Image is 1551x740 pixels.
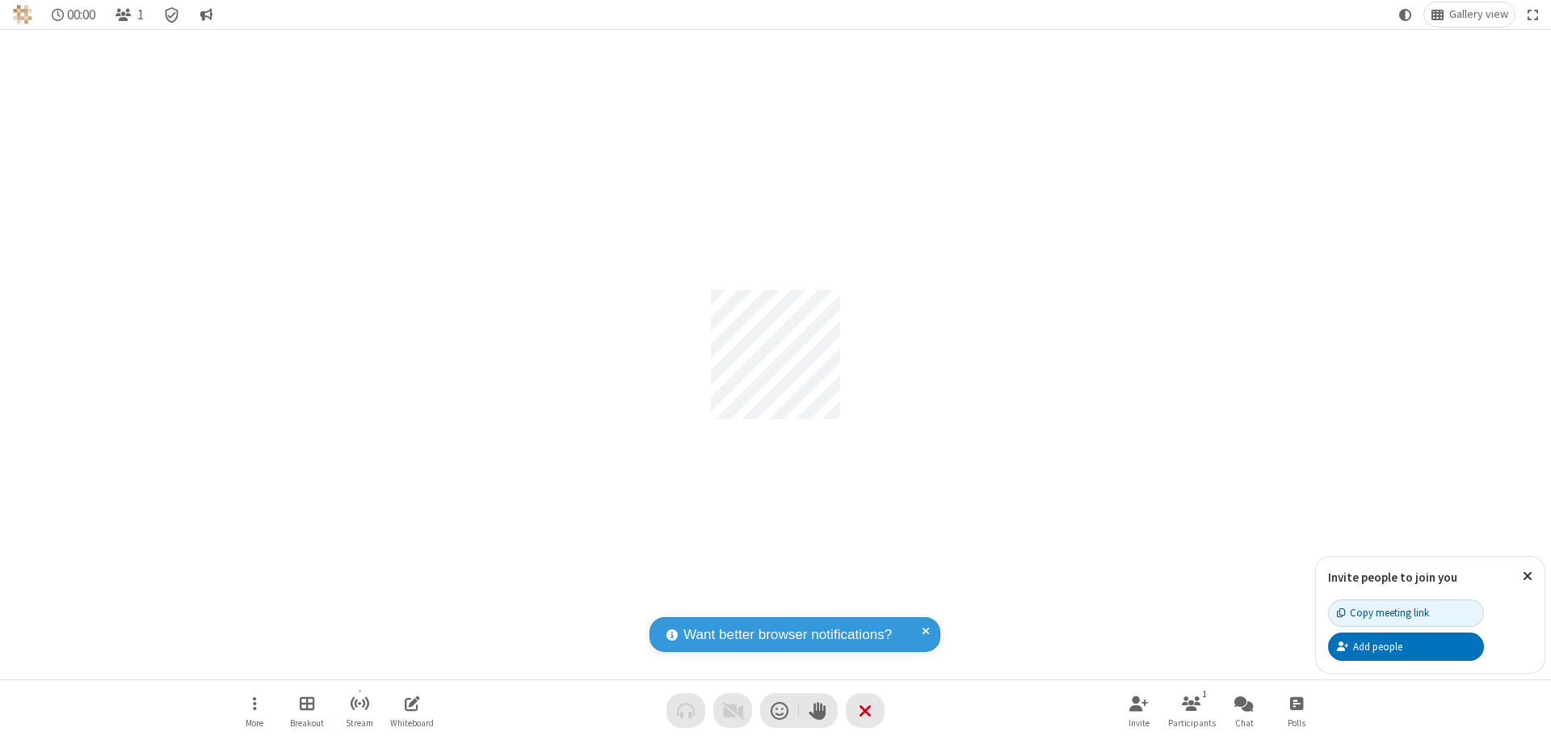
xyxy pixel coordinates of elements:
[193,2,219,27] button: Conversation
[1328,570,1457,585] label: Invite people to join you
[683,624,892,645] span: Want better browser notifications?
[1288,718,1305,728] span: Polls
[1424,2,1515,27] button: Change layout
[1521,2,1545,27] button: Fullscreen
[390,718,434,728] span: Whiteboard
[108,2,150,27] button: Open participant list
[1328,633,1484,660] button: Add people
[1511,557,1545,596] button: Close popover
[799,693,838,728] button: Raise hand
[246,718,263,728] span: More
[346,718,373,728] span: Stream
[45,2,103,27] div: Timer
[1337,605,1429,620] div: Copy meeting link
[1393,2,1419,27] button: Using system theme
[1129,718,1150,728] span: Invite
[137,7,144,23] span: 1
[666,693,705,728] button: Audio problem - check your Internet connection or call by phone
[67,7,95,23] span: 00:00
[1168,718,1216,728] span: Participants
[230,687,279,734] button: Open menu
[1220,687,1268,734] button: Open chat
[1272,687,1321,734] button: Open poll
[1198,687,1212,701] div: 1
[1449,8,1508,21] span: Gallery view
[290,718,324,728] span: Breakout
[760,693,799,728] button: Send a reaction
[1115,687,1163,734] button: Invite participants (⌘+Shift+I)
[13,5,32,24] img: QA Selenium DO NOT DELETE OR CHANGE
[1328,599,1484,627] button: Copy meeting link
[1167,687,1216,734] button: Open participant list
[713,693,752,728] button: Video
[335,687,384,734] button: Start streaming
[846,693,885,728] button: End or leave meeting
[157,2,187,27] div: Meeting details Encryption enabled
[283,687,331,734] button: Manage Breakout Rooms
[388,687,436,734] button: Open shared whiteboard
[1235,718,1254,728] span: Chat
